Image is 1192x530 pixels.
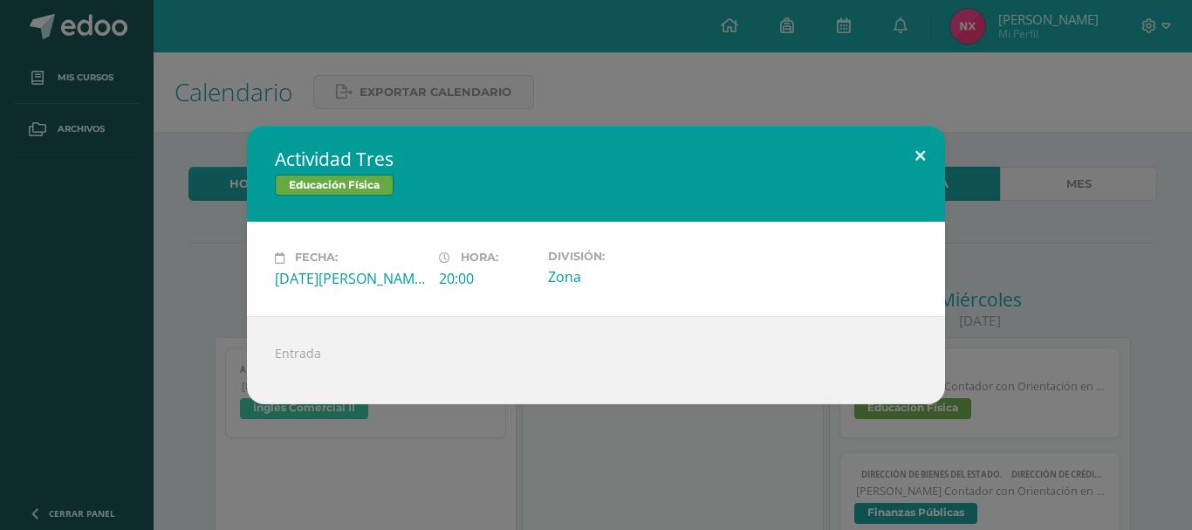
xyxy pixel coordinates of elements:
[275,175,394,196] span: Educación Física
[275,269,425,288] div: [DATE][PERSON_NAME]
[247,316,945,404] div: Entrada
[439,269,534,288] div: 20:00
[895,126,945,185] button: Close (Esc)
[275,147,917,171] h2: Actividad Tres
[295,251,338,265] span: Fecha:
[461,251,498,265] span: Hora:
[548,267,698,286] div: Zona
[548,250,698,263] label: División:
